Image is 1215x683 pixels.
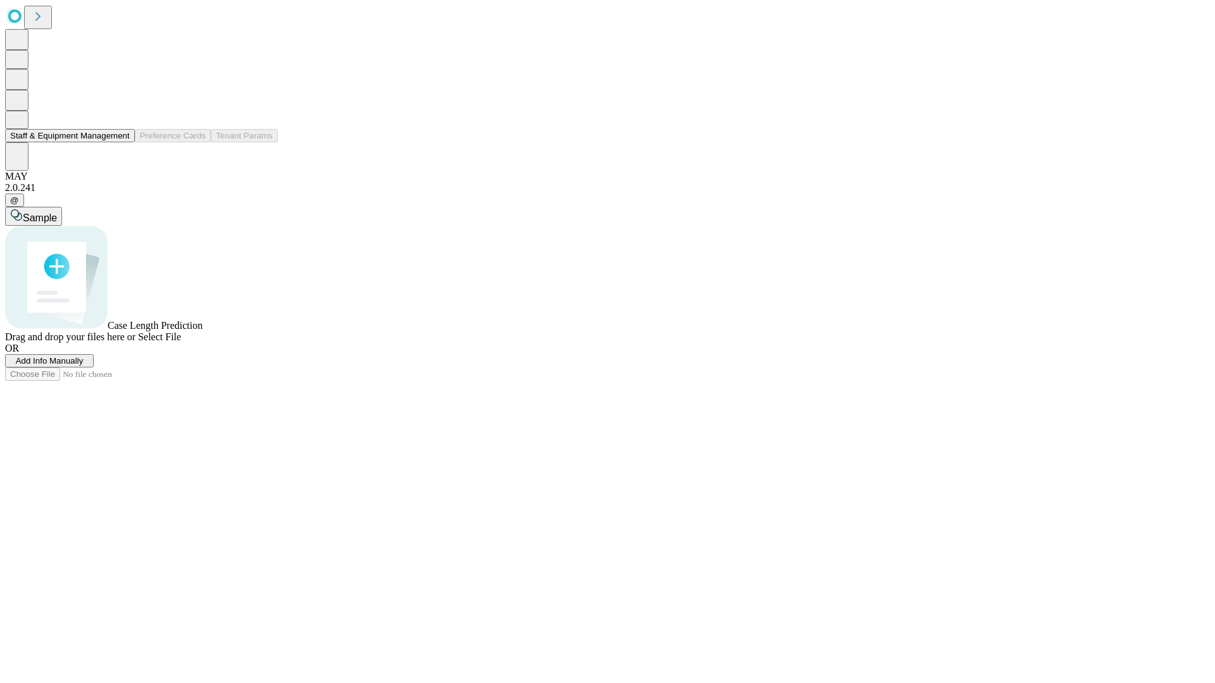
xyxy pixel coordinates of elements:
button: Preference Cards [135,129,211,142]
button: @ [5,194,24,207]
span: OR [5,343,19,354]
button: Sample [5,207,62,226]
div: MAY [5,171,1210,182]
button: Staff & Equipment Management [5,129,135,142]
div: 2.0.241 [5,182,1210,194]
span: @ [10,195,19,205]
span: Sample [23,212,57,223]
span: Case Length Prediction [108,320,202,331]
span: Drag and drop your files here or [5,331,135,342]
span: Select File [138,331,181,342]
button: Tenant Params [211,129,278,142]
button: Add Info Manually [5,354,94,367]
span: Add Info Manually [16,356,84,366]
